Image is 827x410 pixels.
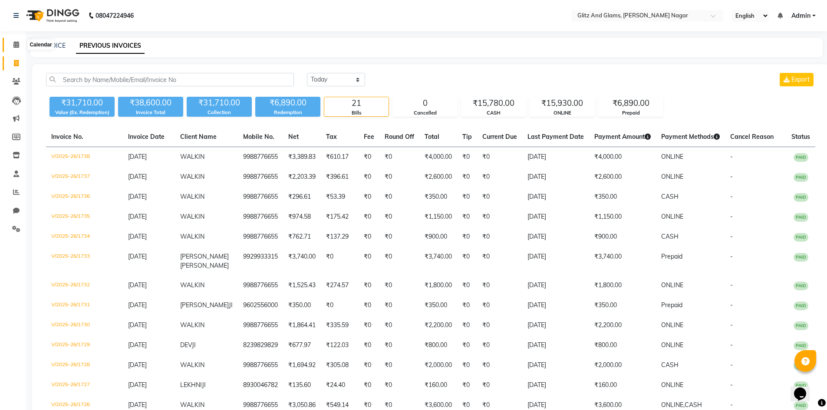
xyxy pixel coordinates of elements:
[49,97,115,109] div: ₹31,710.00
[46,355,123,375] td: V/2025-26/1728
[419,315,457,335] td: ₹2,200.00
[589,315,656,335] td: ₹2,200.00
[364,133,374,141] span: Fee
[238,276,283,295] td: 9988776655
[359,375,379,395] td: ₹0
[238,227,283,247] td: 9988776655
[324,109,389,117] div: Bills
[791,375,818,401] iframe: chat widget
[457,335,477,355] td: ₹0
[419,335,457,355] td: ₹800.00
[730,153,733,161] span: -
[527,133,584,141] span: Last Payment Date
[393,109,457,117] div: Cancelled
[238,207,283,227] td: 9988776655
[180,253,229,260] span: [PERSON_NAME]
[359,147,379,167] td: ₹0
[187,97,252,109] div: ₹31,710.00
[283,147,321,167] td: ₹3,389.83
[379,227,419,247] td: ₹0
[599,109,663,117] div: Prepaid
[419,227,457,247] td: ₹900.00
[419,375,457,395] td: ₹160.00
[794,193,808,202] span: PAID
[22,3,82,28] img: logo
[419,276,457,295] td: ₹1,800.00
[589,295,656,315] td: ₹350.00
[522,167,589,187] td: [DATE]
[791,11,811,20] span: Admin
[283,315,321,335] td: ₹1,864.41
[180,381,202,389] span: LEKHNI
[283,247,321,276] td: ₹3,740.00
[522,355,589,375] td: [DATE]
[46,167,123,187] td: V/2025-26/1737
[180,193,204,200] span: WALKIN
[46,73,294,86] input: Search by Name/Mobile/Email/Invoice No
[477,167,522,187] td: ₹0
[385,133,414,141] span: Round Off
[477,375,522,395] td: ₹0
[321,147,359,167] td: ₹610.17
[321,315,359,335] td: ₹335.59
[530,109,594,117] div: ONLINE
[255,109,320,116] div: Redemption
[180,281,204,289] span: WALKIN
[589,375,656,395] td: ₹160.00
[730,233,733,240] span: -
[457,315,477,335] td: ₹0
[589,335,656,355] td: ₹800.00
[283,375,321,395] td: ₹135.60
[128,361,147,369] span: [DATE]
[51,133,83,141] span: Invoice No.
[419,187,457,207] td: ₹350.00
[321,207,359,227] td: ₹175.42
[594,133,651,141] span: Payment Amount
[283,295,321,315] td: ₹350.00
[661,253,682,260] span: Prepaid
[477,207,522,227] td: ₹0
[180,153,204,161] span: WALKIN
[379,315,419,335] td: ₹0
[243,133,274,141] span: Mobile No.
[794,341,808,350] span: PAID
[283,207,321,227] td: ₹974.58
[379,276,419,295] td: ₹0
[359,207,379,227] td: ₹0
[457,147,477,167] td: ₹0
[192,341,196,349] span: JI
[522,147,589,167] td: [DATE]
[730,281,733,289] span: -
[321,167,359,187] td: ₹396.61
[128,193,147,200] span: [DATE]
[794,233,808,242] span: PAID
[794,361,808,370] span: PAID
[27,39,54,50] div: Calendar
[180,341,192,349] span: DEV
[187,109,252,116] div: Collection
[419,147,457,167] td: ₹4,000.00
[461,97,526,109] div: ₹15,780.00
[730,361,733,369] span: -
[379,247,419,276] td: ₹0
[794,282,808,290] span: PAID
[202,381,206,389] span: JI
[288,133,299,141] span: Net
[238,315,283,335] td: 9988776655
[482,133,517,141] span: Current Due
[462,133,472,141] span: Tip
[180,213,204,220] span: WALKIN
[321,355,359,375] td: ₹305.08
[180,133,217,141] span: Client Name
[477,295,522,315] td: ₹0
[730,341,733,349] span: -
[283,335,321,355] td: ₹677.97
[457,207,477,227] td: ₹0
[730,321,733,329] span: -
[457,355,477,375] td: ₹0
[379,335,419,355] td: ₹0
[457,187,477,207] td: ₹0
[477,335,522,355] td: ₹0
[419,207,457,227] td: ₹1,150.00
[238,247,283,276] td: 9929933315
